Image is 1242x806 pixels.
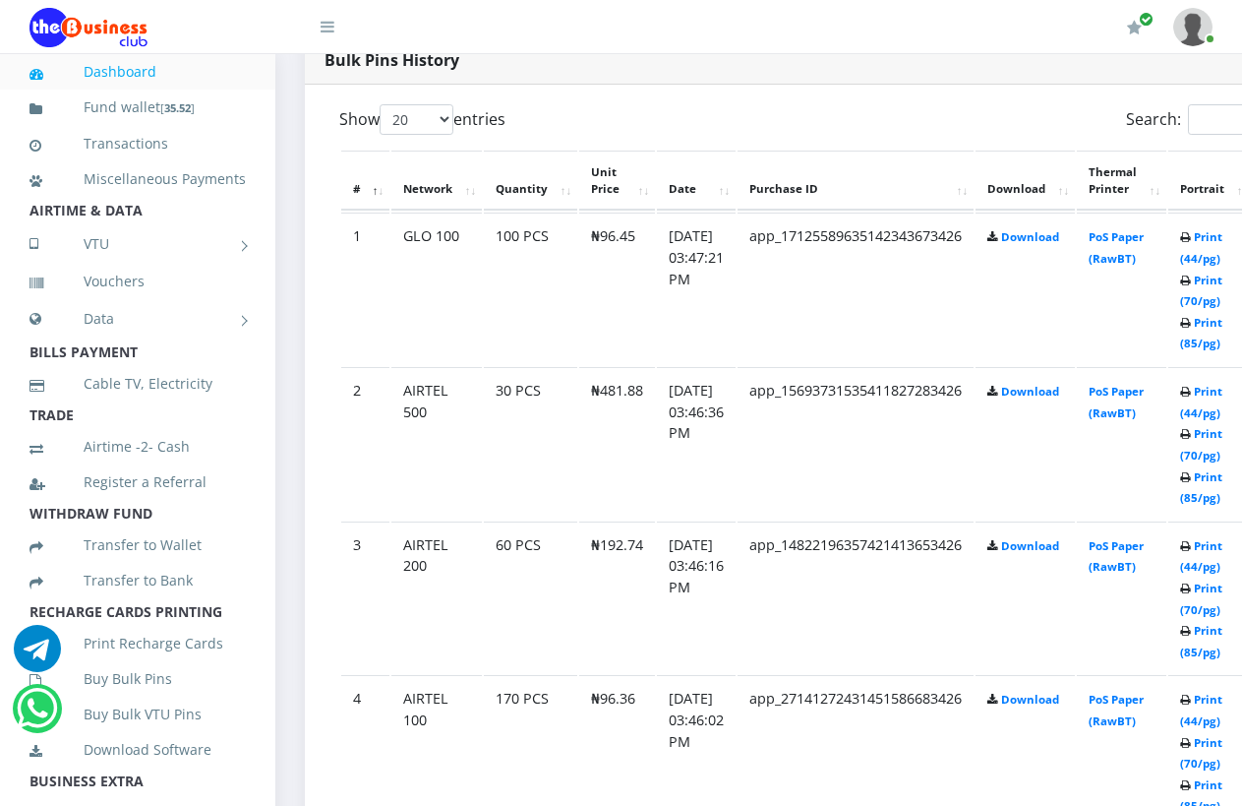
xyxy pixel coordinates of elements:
[1127,20,1142,35] i: Renew/Upgrade Subscription
[160,100,195,115] small: [ ]
[657,151,736,212] th: Date: activate to sort column ascending
[976,151,1075,212] th: Download: activate to sort column ascending
[325,49,459,71] strong: Bulk Pins History
[1180,692,1222,728] a: Print (44/pg)
[341,213,389,365] td: 1
[30,621,246,666] a: Print Recharge Cards
[339,104,505,135] label: Show entries
[1139,12,1153,27] span: Renew/Upgrade Subscription
[30,460,246,505] a: Register a Referral
[30,49,246,94] a: Dashboard
[30,8,148,47] img: Logo
[1077,151,1166,212] th: Thermal Printer: activate to sort column ascending
[579,367,655,520] td: ₦481.88
[1180,273,1222,309] a: Print (70/pg)
[341,151,389,212] th: #: activate to sort column descending
[1180,469,1222,506] a: Print (85/pg)
[30,558,246,603] a: Transfer to Bank
[30,727,246,773] a: Download Software
[484,213,577,365] td: 100 PCS
[30,219,246,269] a: VTU
[30,424,246,469] a: Airtime -2- Cash
[30,85,246,131] a: Fund wallet[35.52]
[1180,229,1222,266] a: Print (44/pg)
[17,700,57,732] a: Chat for support
[484,522,577,674] td: 60 PCS
[1089,229,1144,266] a: PoS Paper (RawBT)
[380,104,453,135] select: Showentries
[579,151,655,212] th: Unit Price: activate to sort column ascending
[657,213,736,365] td: [DATE] 03:47:21 PM
[738,367,974,520] td: app_15693731535411827283426
[341,367,389,520] td: 2
[579,522,655,674] td: ₦192.74
[1180,735,1222,772] a: Print (70/pg)
[391,151,482,212] th: Network: activate to sort column ascending
[30,692,246,737] a: Buy Bulk VTU Pins
[341,522,389,674] td: 3
[30,294,246,343] a: Data
[14,640,61,672] a: Chat for support
[1180,623,1222,659] a: Print (85/pg)
[391,522,482,674] td: AIRTEL 200
[30,259,246,304] a: Vouchers
[738,151,974,212] th: Purchase ID: activate to sort column ascending
[30,656,246,702] a: Buy Bulk Pins
[30,523,246,568] a: Transfer to Wallet
[1001,384,1059,399] a: Download
[738,213,974,365] td: app_17125589635142343673426
[391,213,482,365] td: GLO 100
[1180,538,1222,575] a: Print (44/pg)
[30,156,246,202] a: Miscellaneous Payments
[1180,315,1222,351] a: Print (85/pg)
[164,100,191,115] b: 35.52
[1180,384,1222,420] a: Print (44/pg)
[657,367,736,520] td: [DATE] 03:46:36 PM
[1001,538,1059,553] a: Download
[738,522,974,674] td: app_14822196357421413653426
[484,151,577,212] th: Quantity: activate to sort column ascending
[1001,229,1059,244] a: Download
[391,367,482,520] td: AIRTEL 500
[1089,538,1144,575] a: PoS Paper (RawBT)
[1089,384,1144,420] a: PoS Paper (RawBT)
[579,213,655,365] td: ₦96.45
[1180,426,1222,463] a: Print (70/pg)
[30,361,246,406] a: Cable TV, Electricity
[1089,692,1144,728] a: PoS Paper (RawBT)
[484,367,577,520] td: 30 PCS
[1001,692,1059,707] a: Download
[1173,8,1212,46] img: User
[30,121,246,166] a: Transactions
[657,522,736,674] td: [DATE] 03:46:16 PM
[1180,581,1222,617] a: Print (70/pg)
